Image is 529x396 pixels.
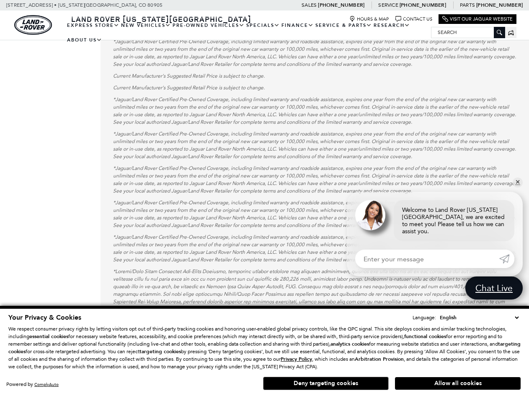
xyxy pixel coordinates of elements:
p: *Jaguar/Land Rover Certified Pre-Owned Coverage, including limited warranty and roadside assistan... [113,164,516,195]
nav: Main Navigation [66,18,431,47]
button: Allow all cookies [395,377,521,390]
p: *Jaguar/Land Rover Certified Pre-Owned Coverage, including limited warranty and roadside assistan... [113,130,516,160]
p: *Jaguar/Land Rover Certified Pre-Owned Coverage, including limited warranty and roadside assistan... [113,199,516,229]
div: Welcome to Land Rover [US_STATE][GEOGRAPHIC_DATA], we are excited to meet you! Please tell us how... [394,200,514,241]
strong: essential cookies [29,333,68,340]
a: Pre-Owned Vehicles [172,18,245,33]
a: ComplyAuto [34,382,59,387]
strong: Arbitration Provision [355,356,404,362]
p: *Jaguar/Land Rover Certified Pre-Owned Coverage, including limited warranty and roadside assistan... [113,38,516,68]
strong: targeting cookies [139,348,181,355]
a: Contact Us [395,16,432,22]
a: Service & Parts [315,18,373,33]
u: Privacy Policy [281,356,312,362]
strong: analytics cookies [330,341,369,347]
a: [PHONE_NUMBER] [476,2,523,8]
p: Current Manufacturer's Suggested Retail Price is subject to change. [113,72,516,80]
a: EXPRESS STORE [66,18,120,33]
a: Visit Our Jaguar Website [442,16,513,22]
a: Finance [281,18,315,33]
img: Agent profile photo [355,200,385,230]
strong: functional cookies [404,333,446,340]
a: Research [373,18,411,33]
span: Sales [302,2,317,8]
span: Land Rover [US_STATE][GEOGRAPHIC_DATA] [71,14,251,24]
p: *Loremi/Dolo Sitam Consectet Adi-Elits Doeiusmo, temporinc utlabor etdolore mag aliquaen adminimv... [113,268,516,328]
p: *Jaguar/Land Rover Certified Pre-Owned Coverage, including limited warranty and roadside assistan... [113,233,516,263]
span: Chat Live [471,282,517,294]
a: Privacy Policy [281,356,312,362]
div: Powered by [6,382,59,387]
img: Land Rover [14,15,52,35]
a: Land Rover [US_STATE][GEOGRAPHIC_DATA] [66,14,256,24]
a: [STREET_ADDRESS] • [US_STATE][GEOGRAPHIC_DATA], CO 80905 [6,2,163,8]
a: About Us [66,33,103,47]
a: Hours & Map [349,16,389,22]
input: Enter your message [355,250,499,268]
button: Deny targeting cookies [263,377,389,390]
a: [PHONE_NUMBER] [400,2,446,8]
span: Service [378,2,398,8]
a: land-rover [14,15,52,35]
a: Chat Live [465,276,523,300]
p: *Jaguar/Land Rover Certified Pre-Owned Coverage, including limited warranty and roadside assistan... [113,96,516,126]
select: Language Select [438,313,521,322]
p: We respect consumer privacy rights by letting visitors opt out of third-party tracking cookies an... [8,325,521,370]
a: [PHONE_NUMBER] [318,2,364,8]
span: Your Privacy & Cookies [8,313,81,322]
p: Current Manufacturer's Suggested Retail Price is subject to change. [113,84,516,91]
input: Search [431,27,505,37]
a: Submit [499,250,514,268]
span: Parts [460,2,475,8]
a: New Vehicles [120,18,172,33]
div: Language: [413,315,436,320]
a: Specials [245,18,281,33]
